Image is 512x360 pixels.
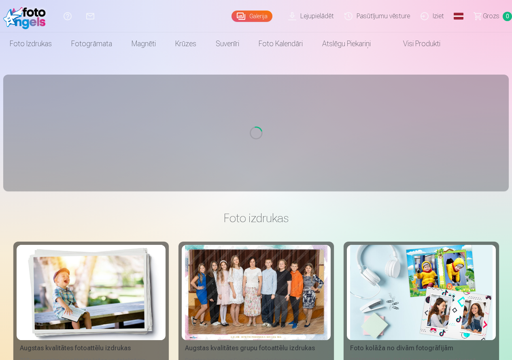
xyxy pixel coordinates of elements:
a: Atslēgu piekariņi [312,32,380,55]
div: Augstas kvalitātes grupu fotoattēlu izdrukas [182,343,331,353]
img: Foto kolāža no divām fotogrāfijām [350,245,493,340]
a: Fotogrāmata [62,32,122,55]
div: Foto kolāža no divām fotogrāfijām [347,343,496,353]
span: 0 [503,12,512,21]
a: Foto kalendāri [249,32,312,55]
a: Krūzes [166,32,206,55]
img: Augstas kvalitātes fotoattēlu izdrukas [20,245,162,340]
span: Grozs [483,11,499,21]
div: Augstas kvalitātes fotoattēlu izdrukas [17,343,166,353]
a: Suvenīri [206,32,249,55]
img: /fa1 [3,3,50,29]
a: Visi produkti [380,32,450,55]
h3: Foto izdrukas [20,211,493,225]
a: Galerija [232,11,272,22]
a: Magnēti [122,32,166,55]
